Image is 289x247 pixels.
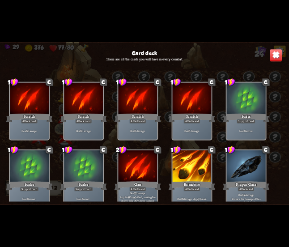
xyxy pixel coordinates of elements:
p: Deal damage. Apply weak. [174,197,210,201]
p: Gain armor. [11,197,47,201]
div: C [208,146,215,153]
div: C [46,146,53,153]
b: 1 [200,197,200,201]
div: 1 [116,78,127,86]
b: 6 [27,197,29,201]
div: 1 [8,146,18,154]
div: Scratch [115,113,161,123]
p: Deal damage. Reduce the damage of this card by 2 this battle. [228,193,264,205]
b: 6 [82,197,83,201]
div: 1 [62,78,72,86]
div: C [154,146,161,153]
b: 6 [244,129,246,133]
div: Support card [74,187,93,192]
b: Wound [128,195,136,199]
b: 6 [182,197,183,201]
b: 12 [242,193,245,197]
div: Attack card [75,119,92,124]
div: 1 [62,146,72,154]
p: Deal damage. [174,129,210,133]
div: 2 [116,146,127,154]
div: 1 [170,78,181,86]
p: Gain armor. [65,197,102,201]
div: Scales [6,180,53,191]
div: Scales [223,113,269,123]
p: Deal damage. [119,129,156,133]
div: 1 [8,78,18,86]
div: Dragon Glass [223,180,269,191]
div: C [262,79,269,86]
b: 12 [134,191,137,195]
h3: Card deck [132,50,157,56]
div: C [100,146,107,153]
div: Attack card [238,187,255,192]
b: 5 [189,129,190,133]
div: Claw [115,180,161,191]
div: C [262,146,269,153]
div: Scratch [6,113,53,123]
div: Attack card [129,119,146,124]
p: Deal damage. [65,129,102,133]
img: Close_Button.png [270,49,282,61]
div: Brimstone [169,180,215,191]
div: C [208,79,215,86]
div: Attack card [129,187,146,192]
div: Attack card [21,119,38,124]
div: 1 [225,146,235,154]
b: 5 [81,129,82,133]
div: C [154,79,161,86]
p: These are all the cards you will have in every combat. [106,57,183,62]
b: 5 [135,129,136,133]
div: 1 [225,78,235,86]
div: 1 [170,146,181,154]
b: 5 [26,129,28,133]
div: Scratch [60,113,107,123]
div: Support card [237,119,255,124]
div: C [46,79,53,86]
div: Attack card [183,119,200,124]
div: Attack card [183,187,200,192]
div: Scales [60,180,107,191]
div: C [100,79,107,86]
div: Scratch [169,113,215,123]
div: Support card [20,187,38,192]
p: Deal damage. [11,129,47,133]
p: Gain armor. [228,129,264,133]
p: Deal damage. Applies effect, making the enemy take 20% more damage this round. [119,191,156,206]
